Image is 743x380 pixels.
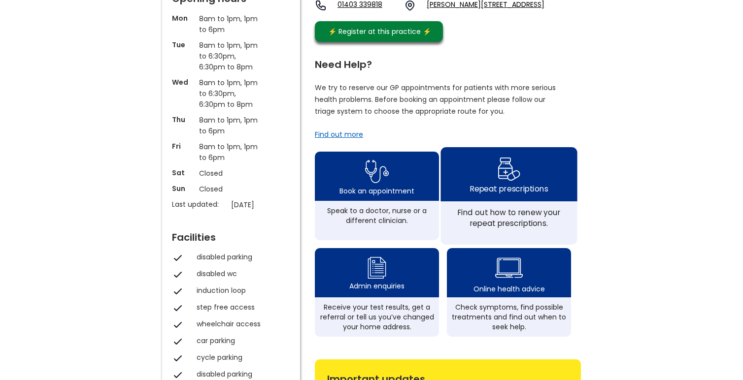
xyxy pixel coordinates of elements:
[172,227,290,242] div: Facilities
[197,285,285,295] div: induction loop
[197,269,285,279] div: disabled wc
[172,115,194,125] p: Thu
[172,141,194,151] p: Fri
[172,13,194,23] p: Mon
[315,82,556,117] p: We try to reserve our GP appointments for patients with more serious health problems. Before book...
[315,55,571,69] div: Need Help?
[197,336,285,346] div: car parking
[199,40,263,72] p: 8am to 1pm, 1pm to 6:30pm, 6:30pm to 8pm
[470,183,548,194] div: Repeat prescriptions
[231,199,295,210] p: [DATE]
[315,129,363,139] a: Find out more
[440,147,577,245] a: repeat prescription iconRepeat prescriptionsFind out how to renew your repeat prescriptions.
[447,248,571,337] a: health advice iconOnline health adviceCheck symptoms, find possible treatments and find out when ...
[199,168,263,179] p: Closed
[315,21,443,42] a: ⚡️ Register at this practice ⚡️
[197,302,285,312] div: step free access
[197,352,285,362] div: cycle parking
[199,115,263,136] p: 8am to 1pm, 1pm to 6pm
[172,199,226,209] p: Last updated:
[172,168,194,178] p: Sat
[199,141,263,163] p: 8am to 1pm, 1pm to 6pm
[497,155,520,183] img: repeat prescription icon
[315,152,439,240] a: book appointment icon Book an appointmentSpeak to a doctor, nurse or a different clinician.
[315,248,439,337] a: admin enquiry iconAdmin enquiriesReceive your test results, get a referral or tell us you’ve chan...
[495,252,523,284] img: health advice icon
[365,157,389,186] img: book appointment icon
[339,186,414,196] div: Book an appointment
[473,284,545,294] div: Online health advice
[172,77,194,87] p: Wed
[199,77,263,110] p: 8am to 1pm, 1pm to 6:30pm, 6:30pm to 8pm
[172,184,194,193] p: Sun
[320,206,434,225] div: Speak to a doctor, nurse or a different clinician.
[197,252,285,262] div: disabled parking
[199,13,263,35] p: 8am to 1pm, 1pm to 6pm
[349,281,405,291] div: Admin enquiries
[323,26,436,37] div: ⚡️ Register at this practice ⚡️
[452,302,566,332] div: Check symptoms, find possible treatments and find out when to seek help.
[197,369,285,379] div: disabled parking
[172,40,194,50] p: Tue
[366,254,388,281] img: admin enquiry icon
[197,319,285,329] div: wheelchair access
[199,184,263,194] p: Closed
[320,302,434,332] div: Receive your test results, get a referral or tell us you’ve changed your home address.
[446,207,572,228] div: Find out how to renew your repeat prescriptions.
